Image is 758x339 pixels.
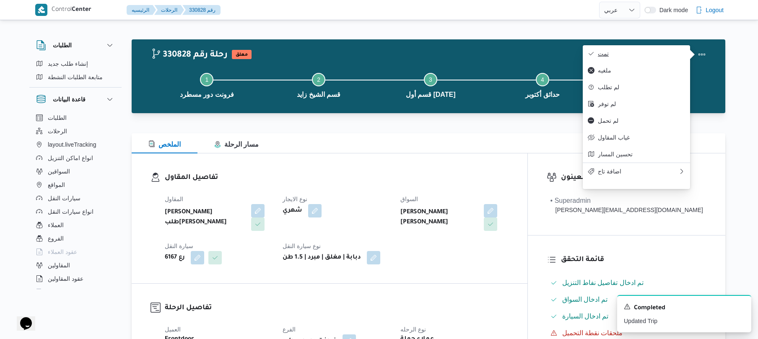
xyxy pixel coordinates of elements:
button: تم ادخال السواق [547,293,706,306]
span: Logout [706,5,724,15]
button: Actions [693,46,710,63]
button: المواقع [33,178,118,191]
span: تم ادخال السواق [562,295,608,305]
button: لم تحمل [583,112,690,129]
button: غياب المقاول [583,129,690,146]
span: انواع اماكن التنزيل [48,153,93,163]
h3: قائمة التحقق [561,254,706,266]
span: تم ادخال تفاصيل نفاط التنزيل [562,278,644,288]
button: اضافة تاج [583,163,690,180]
span: متابعة الطلبات النشطة [48,72,103,82]
span: فرونت دور مسطرد [180,90,234,100]
span: قسم أول [DATE] [406,90,456,100]
button: إنشاء طلب جديد [33,57,118,70]
button: قسم أول [DATE] [375,63,487,106]
span: لم توفر [598,101,685,107]
span: نوع الايجار [283,196,307,202]
span: السواقين [48,166,70,176]
img: X8yXhbKr1z7QwAAAABJRU5ErkJggg== [35,4,47,16]
span: الفروع [48,233,64,243]
button: متابعة الطلبات النشطة [33,70,118,84]
button: فرونت دور مسطرد [151,63,263,106]
button: لم توفر [583,96,690,112]
button: تم ادخال تفاصيل نفاط التنزيل [547,276,706,290]
span: إنشاء طلب جديد [48,59,88,69]
span: Dark mode [656,7,688,13]
span: الفرع [283,326,296,333]
span: Completed [634,303,665,313]
span: العملاء [48,220,64,230]
span: اضافة تاج [598,168,678,175]
span: عقود المقاولين [48,274,83,284]
b: معلق [236,52,248,57]
button: انواع اماكن التنزيل [33,151,118,165]
span: تم ادخال تفاصيل نفاط التنزيل [562,279,644,286]
h3: قاعدة البيانات [53,94,86,104]
span: تم ادخال السيارة [562,311,609,321]
span: المواقع [48,180,65,190]
button: ملغيه [583,62,690,79]
h2: 330828 رحلة رقم [151,50,228,61]
button: layout.liveTracking [33,138,118,151]
span: نوع الرحله [400,326,426,333]
span: سيارات النقل [48,193,80,203]
button: الرحلات [154,5,184,15]
button: اجهزة التليفون [33,285,118,299]
b: [PERSON_NAME] [PERSON_NAME] [400,207,478,228]
button: الرئيسيه [127,5,156,15]
button: العملاء [33,218,118,232]
span: الملخص [148,141,181,148]
span: العميل [165,326,181,333]
h3: المعينون [561,172,706,184]
button: الطلبات [33,111,118,124]
span: 1 [205,76,208,83]
span: مسار الرحلة [214,141,259,148]
span: لم تحمل [598,117,685,124]
span: ملحقات نقطة التحميل [562,329,623,336]
p: Updated Trip [624,317,745,326]
span: غياب المقاول [598,134,685,141]
div: [PERSON_NAME][EMAIL_ADDRESS][DOMAIN_NAME] [550,206,703,215]
button: Logout [692,2,727,18]
span: السواق [400,196,418,202]
span: تم ادخال السواق [562,296,608,303]
button: انواع سيارات النقل [33,205,118,218]
span: • Superadmin mohamed.nabil@illa.com.eg [550,196,703,215]
button: المقاولين [33,259,118,272]
button: قسم الشيخ زايد [263,63,375,106]
span: تمت [598,50,685,57]
span: الرحلات [48,126,67,136]
div: • Superadmin [550,196,703,206]
span: حدائق أكتوبر [525,90,559,100]
button: تحسين المسار [583,146,690,163]
button: تمت [583,45,690,62]
span: 3 [429,76,432,83]
span: قسم الشيخ زايد [297,90,340,100]
span: المقاولين [48,260,70,270]
span: معلق [232,50,252,59]
b: شهري [283,206,302,216]
button: لم تطلب [583,79,690,96]
div: Notification [624,303,745,313]
span: انواع سيارات النقل [48,207,93,217]
h3: تفاصيل المقاول [165,172,509,184]
span: اجهزة التليفون [48,287,83,297]
b: [PERSON_NAME] طلب[PERSON_NAME] [165,207,245,228]
button: حدائق أكتوبر [486,63,598,106]
button: سيارات النقل [33,191,118,205]
span: 2 [317,76,320,83]
span: 4 [541,76,544,83]
span: تم ادخال السيارة [562,313,609,320]
button: الرحلات [33,124,118,138]
span: المقاول [165,196,183,202]
h3: تفاصيل الرحلة [165,303,509,314]
button: الطلبات [36,40,115,50]
iframe: chat widget [8,305,35,331]
div: قاعدة البيانات [29,111,122,292]
button: السواقين [33,165,118,178]
b: رع 6167 [165,253,185,263]
button: 330828 رقم [182,5,221,15]
b: دبابة | مغلق | مبرد | 1.5 طن [283,253,361,263]
div: الطلبات [29,57,122,87]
